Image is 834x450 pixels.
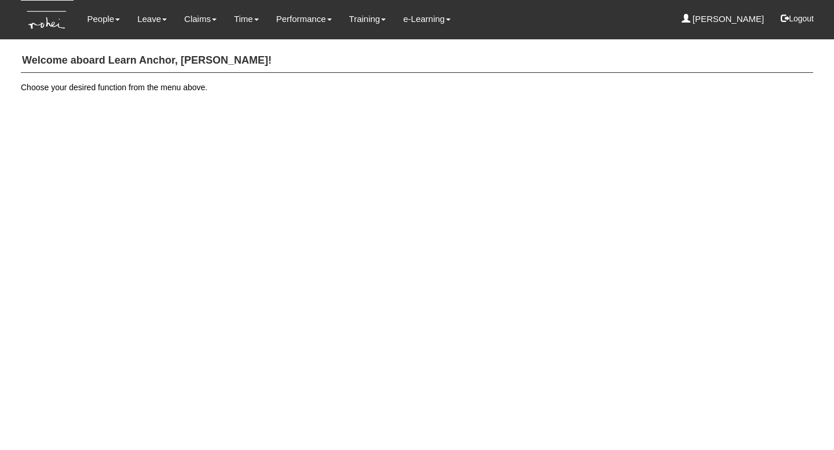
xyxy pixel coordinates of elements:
[234,6,259,32] a: Time
[137,6,167,32] a: Leave
[349,6,386,32] a: Training
[87,6,120,32] a: People
[682,6,765,32] a: [PERSON_NAME]
[184,6,217,32] a: Claims
[773,5,822,32] button: Logout
[276,6,332,32] a: Performance
[21,49,813,73] h4: Welcome aboard Learn Anchor, [PERSON_NAME]!
[21,82,813,93] p: Choose your desired function from the menu above.
[403,6,451,32] a: e-Learning
[21,1,74,39] img: KTs7HI1dOZG7tu7pUkOpGGQAiEQAiEQAj0IhBB1wtXDg6BEAiBEAiBEAiB4RGIoBtemSRFIRACIRACIRACIdCLQARdL1w5OAR...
